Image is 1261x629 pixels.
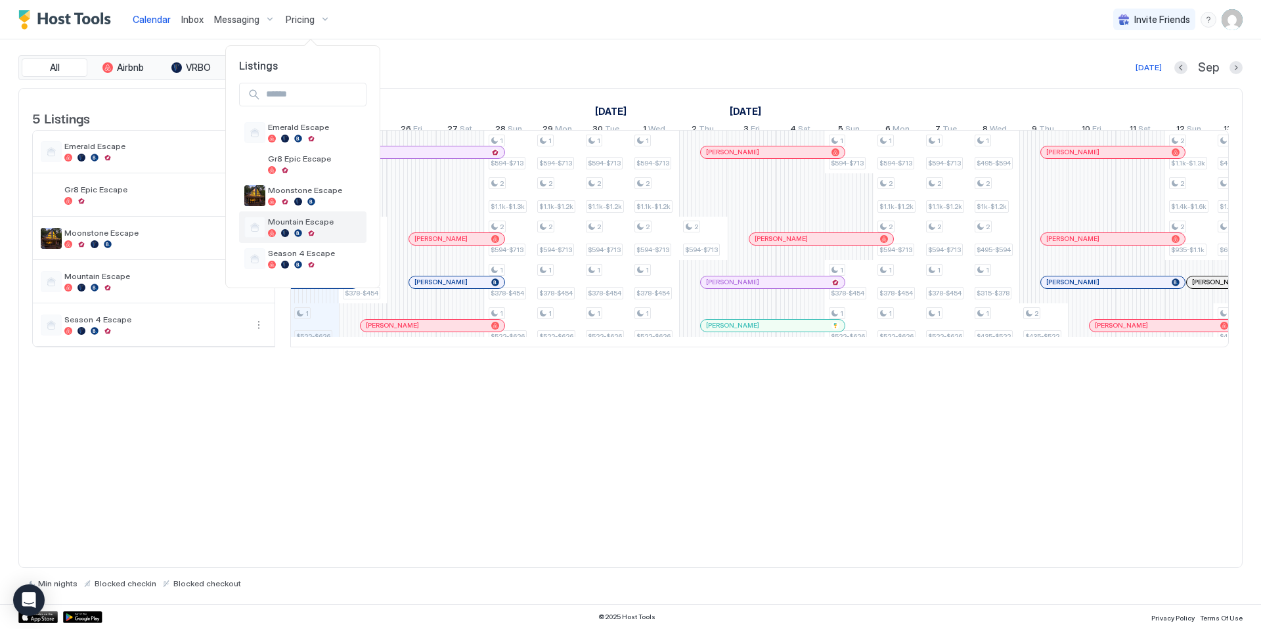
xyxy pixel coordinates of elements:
[226,59,380,72] span: Listings
[268,154,361,163] span: Gr8 Epic Escape
[268,248,361,258] span: Season 4 Escape
[244,185,265,206] div: listing image
[268,185,361,195] span: Moonstone Escape
[268,122,361,132] span: Emerald Escape
[261,83,366,106] input: Input Field
[244,154,265,175] div: listing image
[268,217,361,227] span: Mountain Escape
[13,584,45,616] div: Open Intercom Messenger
